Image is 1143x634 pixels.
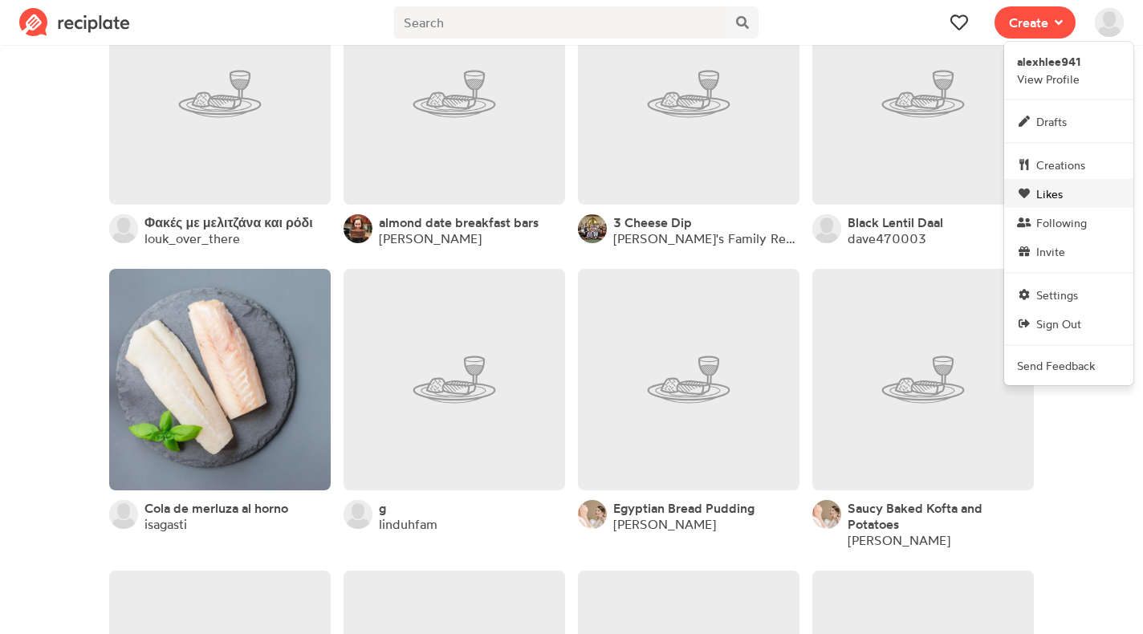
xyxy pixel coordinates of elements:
[1004,107,1133,136] a: Drafts
[144,500,288,516] a: Cola de merluza al horno
[144,230,240,246] a: louk_over_there
[1004,179,1133,208] a: Likes
[109,500,138,529] img: User's avatar
[379,500,386,516] a: g
[1004,48,1133,92] a: alexhlee941View Profile
[394,6,727,39] input: Search
[144,214,313,230] a: Φακές με μελιτζάνα και ρόδι
[848,230,926,246] a: dave470003
[1036,243,1065,260] span: Invite
[1004,150,1133,179] a: Creations
[848,214,943,230] a: Black Lentil Daal
[1036,113,1067,130] span: Drafts
[1036,185,1063,202] span: Likes
[1004,309,1133,338] a: Sign Out
[1004,208,1133,237] a: Following
[848,532,950,548] a: [PERSON_NAME]
[379,230,482,246] a: [PERSON_NAME]
[1036,214,1087,231] span: Following
[109,214,138,243] img: User's avatar
[848,500,982,532] span: Saucy Baked Kofta and Potatoes
[379,214,539,230] a: almond date breakfast bars
[1036,315,1081,332] span: Sign Out
[578,500,607,529] img: User's avatar
[1017,53,1081,87] span: View Profile
[578,214,607,243] img: User's avatar
[344,214,372,243] img: User's avatar
[1017,357,1095,374] span: Send Feedback
[144,516,187,532] a: isagasti
[848,500,1034,532] a: Saucy Baked Kofta and Potatoes
[613,230,799,246] a: [PERSON_NAME]'s Family Recipe Book
[1036,287,1078,303] span: Settings
[613,214,692,230] a: 3 Cheese Dip
[812,214,841,243] img: User's avatar
[995,6,1076,39] button: Create
[344,500,372,529] img: User's avatar
[1009,13,1048,32] span: Create
[1017,55,1081,69] strong: alexhlee941
[613,500,755,516] a: Egyptian Bread Pudding
[1095,8,1124,37] img: User's avatar
[1036,156,1085,173] span: Creations
[19,8,130,37] img: Reciplate
[812,500,841,529] img: User's avatar
[613,516,716,532] a: [PERSON_NAME]
[379,516,437,532] a: linduhfam
[1004,280,1133,309] a: Settings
